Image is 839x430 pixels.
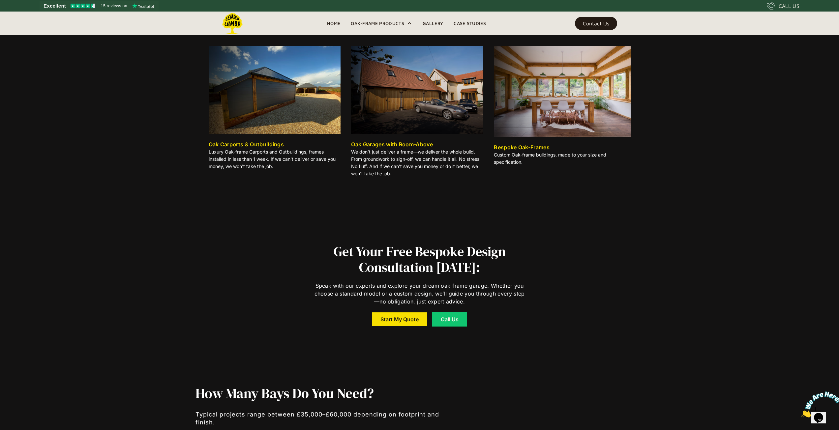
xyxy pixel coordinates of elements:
img: Chat attention grabber [3,3,44,29]
p: Luxury Oak-frame Carports and Outbuildings, frames installed in less than 1 week. If we can't del... [209,148,341,170]
div: Oak-Frame Products [351,19,404,27]
a: Oak Garages with Room-AboveWe don’t just deliver a frame—we deliver the whole build. From groundw... [351,46,483,180]
a: Call Us [432,312,467,327]
a: Gallery [417,18,448,28]
a: Start My Quote [372,312,427,326]
p: Speak with our experts and explore your dream oak-frame garage. Whether you choose a standard mod... [312,282,527,305]
span: 1 [3,3,5,8]
div: Bespoke Oak-Frames [494,143,550,151]
a: Contact Us [575,17,617,30]
p: We don’t just deliver a frame—we deliver the whole build. From groundwork to sign-off, we can han... [351,148,483,177]
img: Trustpilot logo [132,3,154,9]
p: Custom Oak-frame buildings, made to your size and specification. [494,151,630,166]
img: Trustpilot 4.5 stars [71,4,95,8]
div: Oak-Frame Products [345,12,417,35]
a: Case Studies [448,18,491,28]
a: Home [322,18,345,28]
span: 15 reviews on [101,2,127,10]
iframe: chat widget [798,389,839,420]
h2: Get Your Free Bespoke Design Consultation [DATE]: [312,244,527,275]
a: Oak Carports & OutbuildingsLuxury Oak-frame Carports and Outbuildings, frames installed in less t... [209,46,341,173]
span: Excellent [44,2,66,10]
h1: How Many Bays Do You Need? [195,386,459,401]
a: See Lemon Lumba reviews on Trustpilot [40,1,159,11]
div: Oak Carports & Outbuildings [209,140,284,148]
p: Typical projects range between £35,000–£60,000 depending on footprint and finish. [195,411,459,426]
div: Contact Us [583,21,609,26]
a: Bespoke Oak-FramesCustom Oak-frame buildings, made to your size and specification. [494,46,630,168]
div: Call Us [440,317,459,322]
a: CALL US [767,2,799,10]
div: CALL US [779,2,799,10]
div: Oak Garages with Room-Above [351,140,433,148]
